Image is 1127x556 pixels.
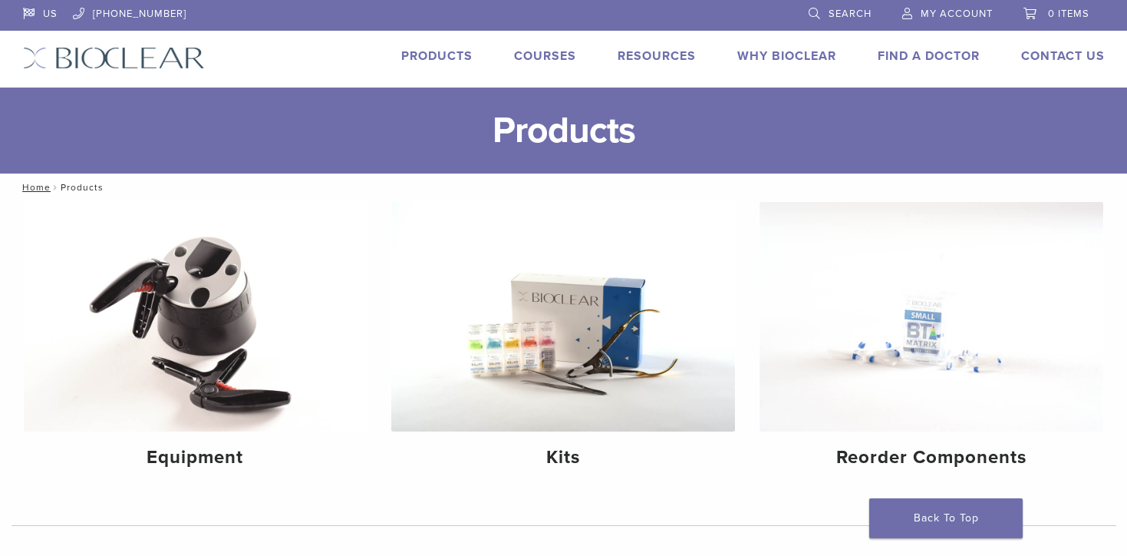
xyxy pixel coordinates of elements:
[869,498,1023,538] a: Back To Top
[23,47,205,69] img: Bioclear
[1048,8,1089,20] span: 0 items
[760,202,1103,482] a: Reorder Components
[829,8,872,20] span: Search
[618,48,696,64] a: Resources
[737,48,836,64] a: Why Bioclear
[760,202,1103,432] img: Reorder Components
[24,202,367,432] img: Equipment
[1021,48,1105,64] a: Contact Us
[51,184,61,191] span: /
[921,8,993,20] span: My Account
[878,48,980,64] a: Find A Doctor
[391,202,735,432] img: Kits
[514,48,576,64] a: Courses
[404,444,723,472] h4: Kits
[24,202,367,482] a: Equipment
[36,444,355,472] h4: Equipment
[12,174,1116,201] nav: Products
[772,444,1091,472] h4: Reorder Components
[391,202,735,482] a: Kits
[401,48,473,64] a: Products
[18,182,51,193] a: Home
